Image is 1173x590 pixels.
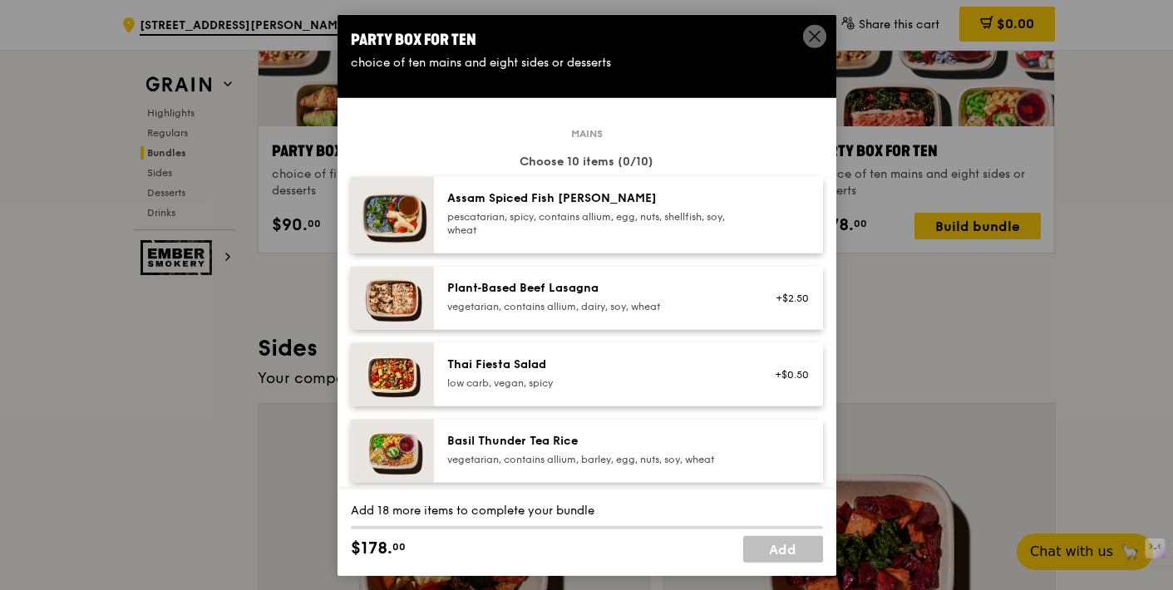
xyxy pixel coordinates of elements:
div: choice of ten mains and eight sides or desserts [351,55,823,71]
img: daily_normal_Assam_Spiced_Fish_Curry__Horizontal_.jpg [351,177,434,253]
div: +$2.50 [766,292,810,305]
span: 00 [392,539,406,553]
div: Assam Spiced Fish [PERSON_NAME] [447,190,746,207]
span: Mains [564,127,609,140]
img: daily_normal_HORZ-Basil-Thunder-Tea-Rice.jpg [351,420,434,483]
div: vegetarian, contains allium, barley, egg, nuts, soy, wheat [447,453,746,466]
div: Basil Thunder Tea Rice [447,433,746,450]
a: Add [743,535,823,562]
div: +$0.50 [766,368,810,381]
div: low carb, vegan, spicy [447,376,746,390]
div: Add 18 more items to complete your bundle [351,502,823,519]
div: vegetarian, contains allium, dairy, soy, wheat [447,300,746,313]
img: daily_normal_Thai_Fiesta_Salad__Horizontal_.jpg [351,343,434,406]
div: Plant‑Based Beef Lasagna [447,280,746,297]
div: pescatarian, spicy, contains allium, egg, nuts, shellfish, soy, wheat [447,210,746,237]
div: Party Box for Ten [351,28,823,52]
img: daily_normal_Citrusy-Cauliflower-Plant-Based-Lasagna-HORZ.jpg [351,267,434,330]
span: $178. [351,535,392,560]
div: Thai Fiesta Salad [447,356,746,373]
div: Choose 10 items (0/10) [351,154,823,170]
